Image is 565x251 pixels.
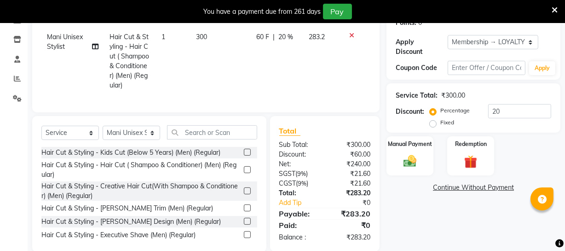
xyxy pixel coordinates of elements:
div: ₹21.60 [325,169,377,179]
div: ₹300.00 [325,140,377,150]
div: Service Total: [396,91,438,100]
div: ₹283.20 [325,188,377,198]
img: _cash.svg [399,154,421,169]
img: _gift.svg [460,154,481,170]
div: ₹283.20 [325,233,377,242]
input: Search or Scan [167,125,257,140]
span: Mani Unisex Stylist [47,33,83,51]
span: 300 [196,33,207,41]
div: Hair Cut & Styling - Hair Cut ( Shampoo & Conditioner) (Men) (Regular) [41,160,240,180]
div: ₹0 [325,220,377,231]
div: Hair Cut & Styling - Kids Cut (Below 5 Years) (Men) (Regular) [41,148,220,158]
div: Total: [272,188,325,198]
span: CGST [279,179,296,187]
div: ( ) [272,169,325,179]
span: 60 F [256,32,269,42]
span: 9% [298,180,307,187]
span: 1 [161,33,165,41]
a: Continue Without Payment [388,183,559,193]
div: ₹0 [334,198,377,208]
div: ₹300.00 [441,91,465,100]
div: Payable: [272,208,325,219]
span: 20 % [278,32,293,42]
span: 9% [298,170,306,177]
div: Hair Cut & Styling - [PERSON_NAME] Trim (Men) (Regular) [41,204,213,213]
button: Pay [323,4,352,19]
span: SGST [279,169,296,178]
label: Percentage [440,106,470,115]
div: ( ) [272,179,325,188]
a: Add Tip [272,198,334,208]
label: Redemption [455,140,487,148]
label: Manual Payment [388,140,432,148]
label: Fixed [440,118,454,127]
input: Enter Offer / Coupon Code [448,61,525,75]
div: ₹21.60 [325,179,377,188]
div: Hair Cut & Styling - Executive Shave (Men) (Regular) [41,230,196,240]
div: Paid: [272,220,325,231]
div: Discount: [272,150,325,159]
div: Net: [272,159,325,169]
div: ₹283.20 [325,208,377,219]
button: Apply [529,61,555,75]
div: Discount: [396,107,424,117]
span: Total [279,126,300,136]
div: Sub Total: [272,140,325,150]
div: You have a payment due from 261 days [204,7,321,17]
div: Hair Cut & Styling - [PERSON_NAME] Design (Men) (Regular) [41,217,221,227]
div: Hair Cut & Styling - Creative Hair Cut(With Shampoo & Conditioner) (Men) (Regular) [41,181,240,201]
div: Apply Discount [396,37,448,57]
span: | [273,32,275,42]
div: ₹60.00 [325,150,377,159]
div: ₹240.00 [325,159,377,169]
div: Balance : [272,233,325,242]
span: 283.2 [309,33,325,41]
span: Hair Cut & Styling - Hair Cut ( Shampoo & Conditioner) (Men) (Regular) [110,33,149,89]
div: Coupon Code [396,63,448,73]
